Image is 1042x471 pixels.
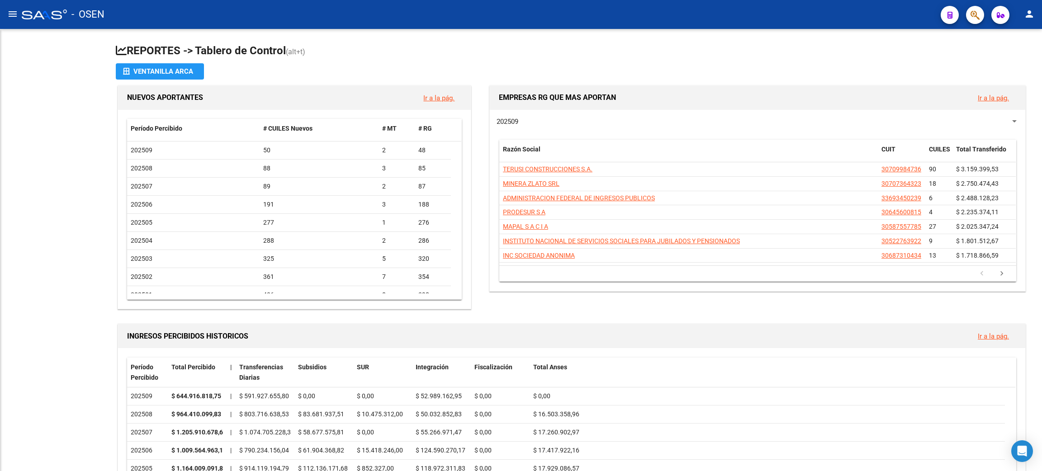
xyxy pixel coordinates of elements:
span: INSTITUTO NACIONAL DE SERVICIOS SOCIALES PARA JUBILADOS Y PENSIONADOS [503,237,740,245]
div: 8 [382,290,411,300]
span: $ 2.025.347,24 [956,223,999,230]
datatable-header-cell: # MT [379,119,415,138]
div: 1 [382,217,411,228]
span: Razón Social [503,146,540,153]
datatable-header-cell: Transferencias Diarias [236,358,294,387]
span: $ 17.260.902,97 [533,429,579,436]
div: 87 [418,181,447,192]
span: EMPRESAS RG QUE MAS APORTAN [499,93,616,102]
span: $ 0,00 [474,429,492,436]
datatable-header-cell: Razón Social [499,140,878,170]
span: NUEVOS APORTANTES [127,93,203,102]
div: 202508 [131,409,164,419]
span: 30522763922 [881,237,921,245]
div: Ventanilla ARCA [123,63,197,80]
div: 202509 [131,391,164,401]
span: Subsidios [298,363,327,371]
span: $ 61.904.368,82 [298,447,344,454]
a: go to next page [993,269,1010,279]
span: INC SOCIEDAD ANONIMA [503,252,575,259]
h1: REPORTES -> Tablero de Control [116,43,1028,59]
span: 202508 [131,165,152,172]
span: Total Transferido [956,146,1006,153]
div: 7 [382,272,411,282]
div: 3 [382,199,411,210]
span: $ 50.032.852,83 [416,410,462,418]
datatable-header-cell: CUILES [925,140,952,170]
span: 202506 [131,201,152,208]
div: 89 [263,181,375,192]
span: 30645600815 [881,208,921,216]
datatable-header-cell: | [227,358,236,387]
datatable-header-cell: Total Anses [530,358,1005,387]
span: 202509 [131,146,152,154]
span: $ 803.716.638,53 [239,410,289,418]
span: INGRESOS PERCIBIDOS HISTORICOS [127,332,248,340]
span: Total Percibido [171,363,215,371]
span: $ 3.159.399,53 [956,165,999,173]
span: # CUILES Nuevos [263,125,313,132]
mat-icon: person [1024,9,1035,19]
div: 2 [382,181,411,192]
a: go to previous page [973,269,990,279]
button: Ir a la pág. [416,89,462,106]
span: | [230,429,232,436]
span: (alt+t) [286,47,305,56]
span: $ 17.417.922,16 [533,447,579,454]
div: 288 [263,235,375,246]
span: 202507 [131,183,152,190]
mat-icon: menu [7,9,18,19]
span: MAPAL S A C I A [503,223,548,230]
span: $ 0,00 [474,447,492,454]
span: Fiscalización [474,363,512,371]
span: $ 790.234.156,04 [239,447,289,454]
span: 202503 [131,255,152,262]
span: # MT [382,125,397,132]
span: | [230,363,232,371]
button: Ventanilla ARCA [116,63,204,80]
span: TERUSI CONSTRUCCIONES S.A. [503,165,592,173]
button: Ir a la pág. [971,89,1016,106]
datatable-header-cell: Total Transferido [952,140,1016,170]
span: | [230,392,232,400]
span: 202505 [131,219,152,226]
span: 30707364323 [881,180,921,187]
span: $ 55.266.971,47 [416,429,462,436]
span: Total Anses [533,363,567,371]
span: $ 15.418.246,00 [357,447,403,454]
strong: $ 1.009.564.963,19 [171,447,227,454]
span: $ 2.488.128,23 [956,194,999,202]
div: 48 [418,145,447,155]
span: 90 [929,165,936,173]
span: 30587557785 [881,223,921,230]
span: - OSEN [71,5,104,24]
div: 406 [263,290,375,300]
span: $ 0,00 [357,429,374,436]
span: 202502 [131,273,152,280]
div: 88 [263,163,375,174]
div: 5 [382,254,411,264]
span: 30709984736 [881,165,921,173]
datatable-header-cell: Subsidios [294,358,353,387]
span: 6 [929,194,933,202]
span: $ 0,00 [298,392,315,400]
span: 202509 [497,118,518,126]
span: 202501 [131,291,152,298]
span: 202504 [131,237,152,244]
div: 85 [418,163,447,174]
datatable-header-cell: SUR [353,358,412,387]
span: 30687310434 [881,252,921,259]
span: 13 [929,252,936,259]
div: 2 [382,235,411,246]
strong: $ 644.916.818,75 [171,392,221,400]
span: 4 [929,208,933,216]
div: 277 [263,217,375,228]
span: 27 [929,223,936,230]
span: 18 [929,180,936,187]
span: MINERA ZLATO SRL [503,180,559,187]
datatable-header-cell: Integración [412,358,471,387]
datatable-header-cell: Total Percibido [168,358,227,387]
span: $ 58.677.575,81 [298,429,344,436]
span: Integración [416,363,449,371]
div: 188 [418,199,447,210]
